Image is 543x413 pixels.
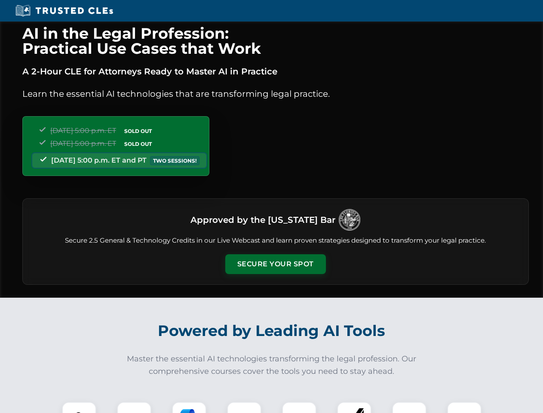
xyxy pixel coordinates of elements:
span: SOLD OUT [121,126,155,136]
p: Master the essential AI technologies transforming the legal profession. Our comprehensive courses... [121,353,422,378]
h2: Powered by Leading AI Tools [34,316,510,346]
p: A 2-Hour CLE for Attorneys Ready to Master AI in Practice [22,65,529,78]
img: Trusted CLEs [13,4,116,17]
p: Learn the essential AI technologies that are transforming legal practice. [22,87,529,101]
img: Logo [339,209,360,231]
h3: Approved by the [US_STATE] Bar [190,212,335,228]
span: [DATE] 5:00 p.m. ET [50,126,116,135]
p: Secure 2.5 General & Technology Credits in our Live Webcast and learn proven strategies designed ... [33,236,518,246]
button: Secure Your Spot [225,254,326,274]
span: SOLD OUT [121,139,155,148]
span: [DATE] 5:00 p.m. ET [50,139,116,148]
h1: AI in the Legal Profession: Practical Use Cases that Work [22,26,529,56]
